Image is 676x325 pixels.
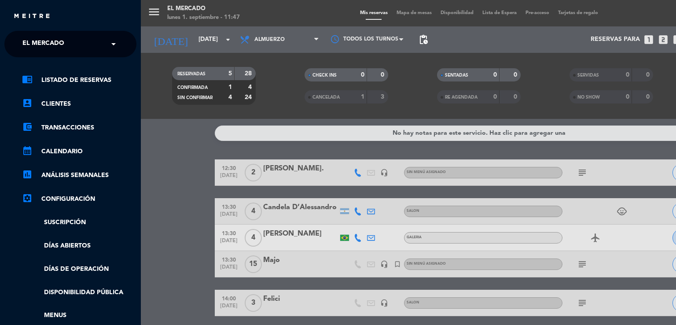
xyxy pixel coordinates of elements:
span: El Mercado [22,35,64,53]
i: assessment [22,169,33,180]
span: pending_actions [418,34,429,45]
a: Días de Operación [22,264,136,274]
i: account_box [22,98,33,108]
a: chrome_reader_modeListado de Reservas [22,75,136,85]
a: Suscripción [22,218,136,228]
i: calendar_month [22,145,33,156]
a: Disponibilidad pública [22,288,136,298]
img: MEITRE [13,13,51,20]
i: settings_applications [22,193,33,203]
a: account_balance_walletTransacciones [22,122,136,133]
a: Menus [22,310,136,321]
a: assessmentANÁLISIS SEMANALES [22,170,136,181]
i: account_balance_wallet [22,122,33,132]
a: calendar_monthCalendario [22,146,136,157]
a: Configuración [22,194,136,204]
a: account_boxClientes [22,99,136,109]
a: Días abiertos [22,241,136,251]
i: chrome_reader_mode [22,74,33,85]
